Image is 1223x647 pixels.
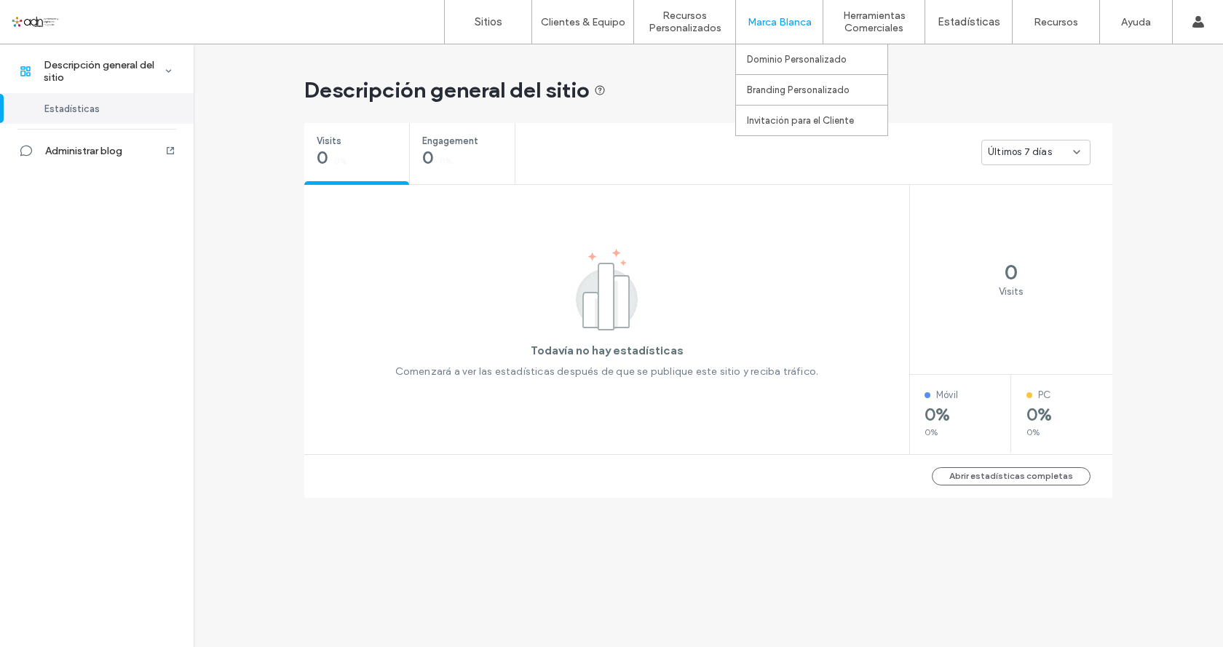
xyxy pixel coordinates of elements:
span: 0% [925,404,950,425]
a: Dominio Personalizado [747,44,887,74]
span: Comenzará a ver las estadísticas después de que se publique este sitio y reciba tráfico. [395,365,819,379]
label: Clientes & Equipo [541,16,625,28]
span: Todavía no hay estadísticas [531,343,684,359]
label: Ayuda [1121,16,1151,28]
span: Ayuda [31,10,71,23]
span: Visits [317,134,387,148]
span: Descripción general del sitio [44,59,165,84]
label: Herramientas Comerciales [823,9,925,34]
span: 0% [440,154,453,168]
button: Abrir estadísticas completas [932,467,1091,485]
span: Descripción general del sitio [304,76,606,105]
span: 0 [422,151,433,165]
span: Engagement [422,134,493,148]
tspan: 0 [1005,260,1018,285]
span: Últimos 7 días [988,145,1052,159]
label: Branding Personalizado [747,84,850,95]
span: Administrar blog [45,145,122,157]
span: 0% [1026,425,1040,440]
span: 0% [334,154,347,168]
span: 0% [1026,404,1052,425]
span: 0% [925,425,938,440]
a: Invitación para el Cliente [747,106,887,135]
tspan: Visits [999,285,1024,298]
label: Recursos Personalizados [634,9,735,34]
label: Invitación para el Cliente [747,115,854,126]
span: 0 [317,151,328,165]
label: Estadísticas [938,15,1000,28]
label: Marca Blanca [748,16,812,28]
label: Recursos [1034,16,1078,28]
span: PC [1038,388,1050,402]
a: Branding Personalizado [747,75,887,105]
label: Dominio Personalizado [747,54,847,65]
span: Estadísticas [44,103,100,114]
label: Sitios [475,15,502,28]
span: Móvil [936,388,958,402]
